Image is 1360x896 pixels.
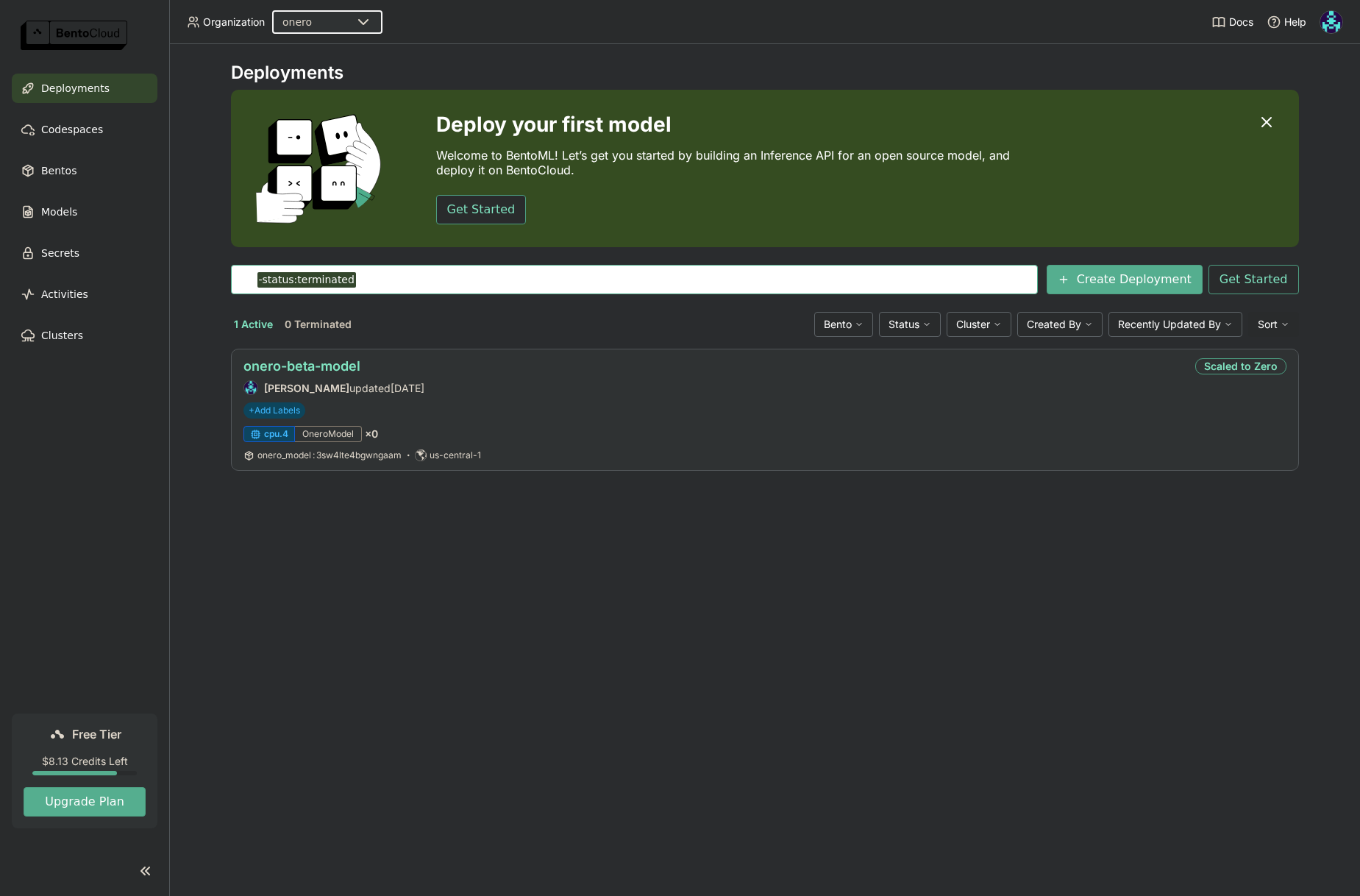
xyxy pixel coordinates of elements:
[1320,11,1342,33] img: Darko Petrovic
[257,268,1014,291] input: Search
[244,381,257,394] img: Darko Petrovic
[824,318,852,331] span: Bento
[1108,312,1242,337] div: Recently Updated By
[879,312,941,337] div: Status
[391,382,424,394] span: [DATE]
[41,327,83,344] span: Clusters
[231,315,276,334] button: 1 Active
[436,148,1017,177] p: Welcome to BentoML! Let’s get you started by building an Inference API for an open source model, ...
[21,21,127,50] img: logo
[295,426,362,442] div: OneroModel
[41,162,76,179] span: Bentos
[1258,318,1278,331] span: Sort
[203,15,265,29] span: Organization
[282,15,312,29] div: onero
[12,280,157,309] a: Activities
[1211,15,1253,29] a: Docs
[956,318,990,331] span: Cluster
[41,285,88,303] span: Activities
[1229,15,1253,29] span: Docs
[436,113,1017,136] h3: Deploy your first model
[12,321,157,350] a: Clusters
[889,318,919,331] span: Status
[24,787,146,817] button: Upgrade Plan
[12,197,157,227] a: Models
[243,380,424,395] div: updated
[1208,265,1299,294] button: Get Started
[264,382,349,394] strong: [PERSON_NAME]
[1047,265,1203,294] button: Create Deployment
[1017,312,1103,337] div: Created By
[257,449,402,461] a: onero_model:3sw4lte4bgwngaam
[1195,358,1286,374] div: Scaled to Zero
[231,62,1299,84] div: Deployments
[12,238,157,268] a: Secrets
[1267,15,1306,29] div: Help
[41,79,110,97] span: Deployments
[243,358,360,374] a: onero-beta-model
[257,449,402,461] span: onero_model 3sw4lte4bgwngaam
[282,315,355,334] button: 0 Terminated
[436,195,527,224] button: Get Started
[72,727,121,742] span: Free Tier
[1284,15,1306,29] span: Help
[365,427,378,441] span: × 0
[243,402,305,419] span: +Add Labels
[313,15,315,30] input: Selected onero.
[313,449,315,461] span: :
[41,244,79,262] span: Secrets
[430,449,481,461] span: us-central-1
[947,312,1011,337] div: Cluster
[12,74,157,103] a: Deployments
[12,115,157,144] a: Codespaces
[24,755,146,768] div: $8.13 Credits Left
[1118,318,1221,331] span: Recently Updated By
[12,156,157,185] a: Bentos
[1248,312,1299,337] div: Sort
[1027,318,1081,331] span: Created By
[814,312,873,337] div: Bento
[12,714,157,828] a: Free Tier$8.13 Credits LeftUpgrade Plan
[1014,274,1026,285] svg: Clear value
[41,121,103,138] span: Codespaces
[264,428,288,440] span: cpu.4
[243,113,401,224] img: cover onboarding
[41,203,77,221] span: Models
